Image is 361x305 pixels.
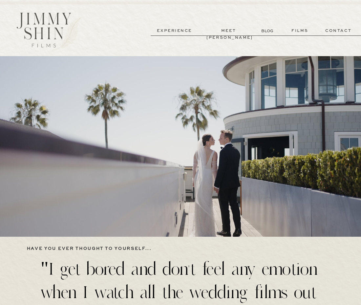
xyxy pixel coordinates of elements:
[206,27,251,34] a: meet [PERSON_NAME]
[317,27,360,34] a: contact
[261,28,275,34] a: BLOG
[152,27,197,34] a: experience
[27,247,152,251] b: have you ever thought to yourself...
[285,27,315,34] a: films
